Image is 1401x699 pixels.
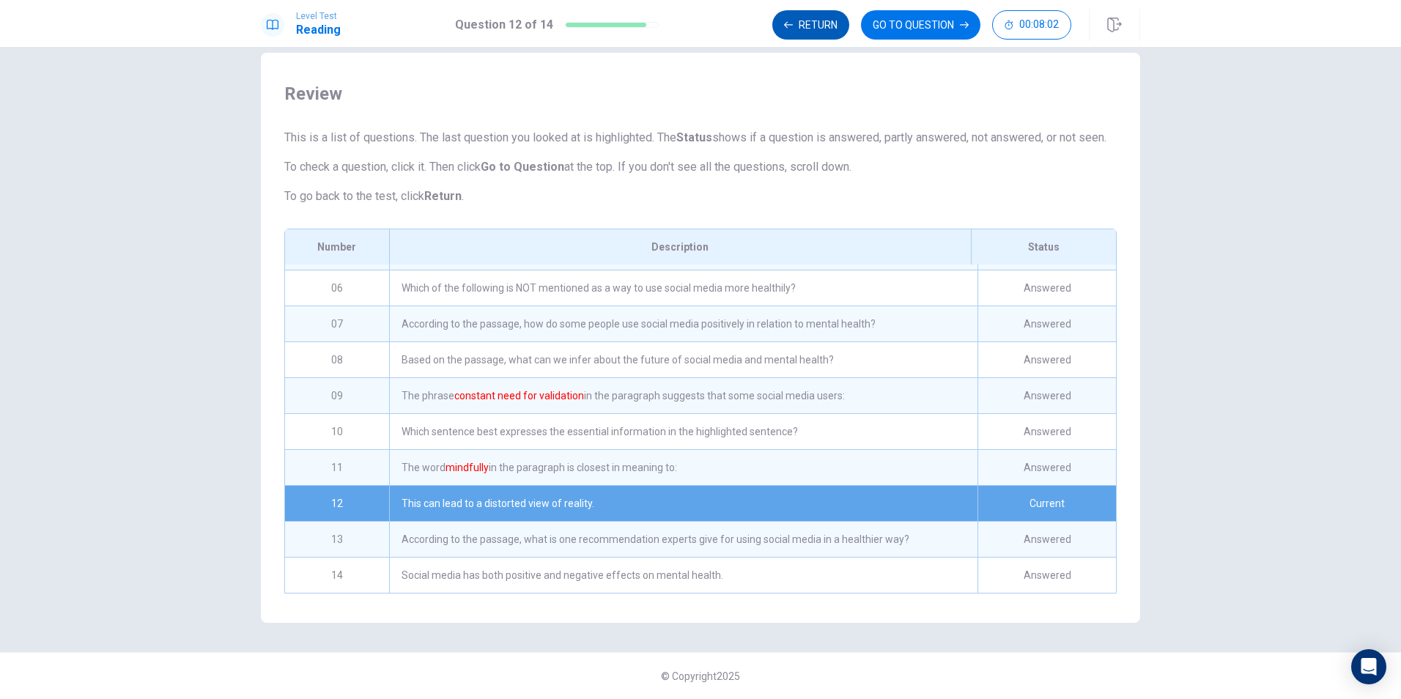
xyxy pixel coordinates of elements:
div: Based on the passage, what can we infer about the future of social media and mental health? [389,342,977,377]
span: Review [284,82,1117,106]
strong: Status [676,130,712,144]
div: According to the passage, what is one recommendation experts give for using social media in a hea... [389,522,977,557]
div: According to the passage, how do some people use social media positively in relation to mental he... [389,306,977,341]
div: 13 [285,522,389,557]
div: Social media has both positive and negative effects on mental health. [389,558,977,593]
div: Which sentence best expresses the essential information in the highlighted sentence? [389,414,977,449]
div: 06 [285,270,389,306]
div: Answered [977,558,1116,593]
div: 08 [285,342,389,377]
div: Answered [977,450,1116,485]
div: Status [971,229,1116,265]
div: 09 [285,378,389,413]
div: Answered [977,522,1116,557]
h1: Question 12 of 14 [455,16,553,34]
div: 07 [285,306,389,341]
font: mindfully [446,462,489,473]
div: 12 [285,486,389,521]
div: Open Intercom Messenger [1351,649,1386,684]
div: Answered [977,414,1116,449]
strong: Return [424,189,462,203]
div: 14 [285,558,389,593]
div: Which of the following is NOT mentioned as a way to use social media more healthily? [389,270,977,306]
button: Return [772,10,849,40]
div: 10 [285,414,389,449]
span: © Copyright 2025 [661,670,740,682]
div: Answered [977,270,1116,306]
span: Level Test [296,11,341,21]
font: constant need for validation [454,390,584,402]
div: Answered [977,306,1116,341]
div: Answered [977,378,1116,413]
strong: Go to Question [481,160,564,174]
div: Current [977,486,1116,521]
div: 11 [285,450,389,485]
span: 00:08:02 [1019,19,1059,31]
div: Answered [977,342,1116,377]
button: GO TO QUESTION [861,10,980,40]
p: To check a question, click it. Then click at the top. If you don't see all the questions, scroll ... [284,158,1117,176]
div: Number [285,229,389,265]
div: Description [389,229,971,265]
p: This is a list of questions. The last question you looked at is highlighted. The shows if a quest... [284,129,1117,147]
button: 00:08:02 [992,10,1071,40]
p: To go back to the test, click . [284,188,1117,205]
div: The word in the paragraph is closest in meaning to: [389,450,977,485]
div: The phrase in the paragraph suggests that some social media users: [389,378,977,413]
div: This can lead to a distorted view of reality. [389,486,977,521]
h1: Reading [296,21,341,39]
